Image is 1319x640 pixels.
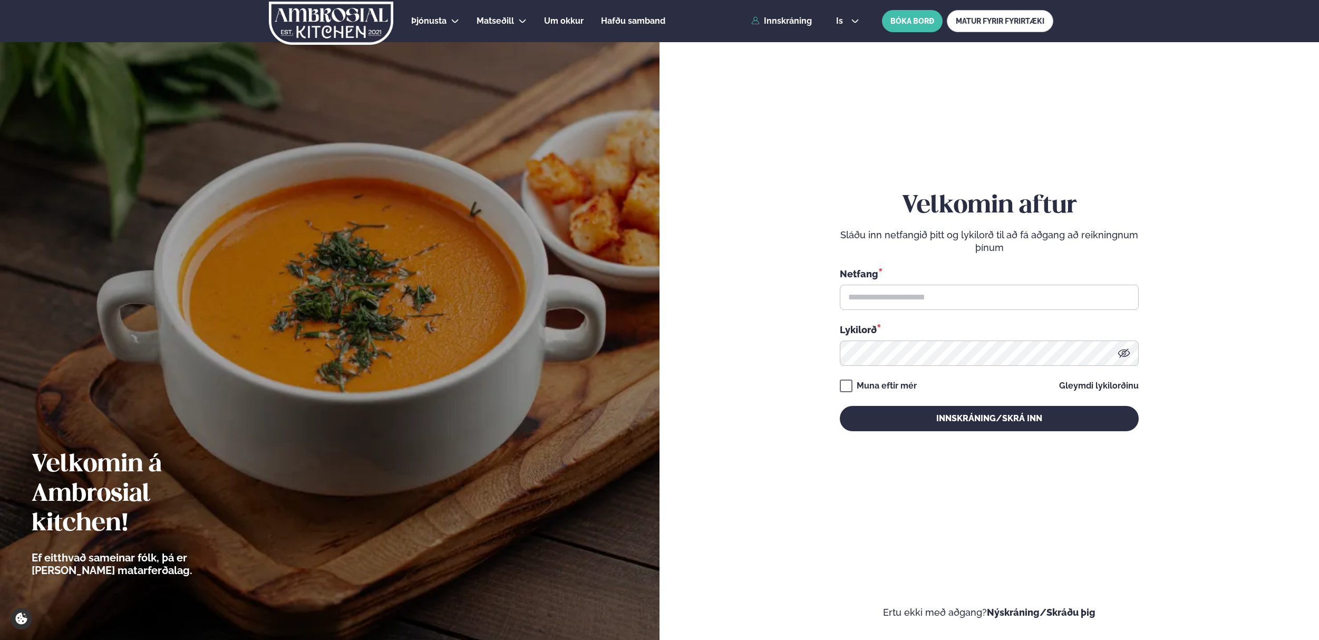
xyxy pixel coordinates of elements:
[1059,382,1139,390] a: Gleymdi lykilorðinu
[840,191,1139,221] h2: Velkomin aftur
[828,17,867,25] button: is
[840,229,1139,254] p: Sláðu inn netfangið þitt og lykilorð til að fá aðgang að reikningnum þínum
[32,551,250,577] p: Ef eitthvað sameinar fólk, þá er [PERSON_NAME] matarferðalag.
[32,450,250,539] h2: Velkomin á Ambrosial kitchen!
[840,323,1139,336] div: Lykilorð
[544,16,584,26] span: Um okkur
[11,608,32,629] a: Cookie settings
[411,15,447,27] a: Þjónusta
[836,17,846,25] span: is
[411,16,447,26] span: Þjónusta
[268,2,394,45] img: logo
[477,16,514,26] span: Matseðill
[882,10,943,32] button: BÓKA BORÐ
[840,267,1139,280] div: Netfang
[840,406,1139,431] button: Innskráning/Skrá inn
[691,606,1287,619] p: Ertu ekki með aðgang?
[544,15,584,27] a: Um okkur
[601,16,665,26] span: Hafðu samband
[477,15,514,27] a: Matseðill
[947,10,1053,32] a: MATUR FYRIR FYRIRTÆKI
[751,16,812,26] a: Innskráning
[987,607,1095,618] a: Nýskráning/Skráðu þig
[601,15,665,27] a: Hafðu samband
